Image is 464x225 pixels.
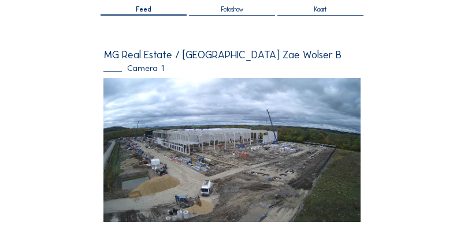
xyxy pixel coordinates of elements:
div: MG Real Estate / [GEOGRAPHIC_DATA] Zae Wolser B [103,50,360,60]
span: Fotoshow [221,6,243,13]
img: Image [103,78,360,222]
div: Camera 1 [103,64,360,73]
span: Feed [136,6,151,13]
span: Kaart [314,6,326,13]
